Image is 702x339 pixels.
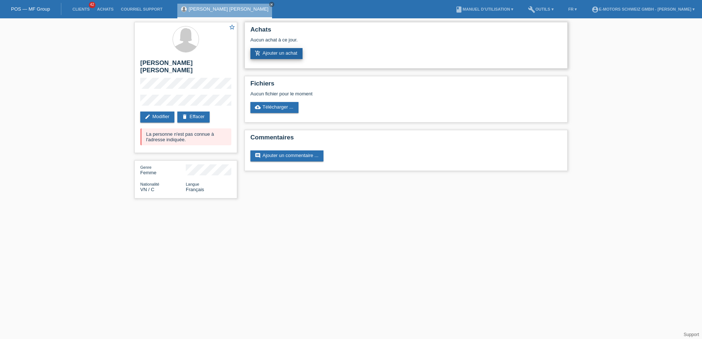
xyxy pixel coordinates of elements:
[140,187,154,192] span: Viêt Nam / C / 16.09.1997
[140,128,231,145] div: La personne n'est pas connue à l'adresse indiquée.
[186,187,204,192] span: Français
[250,26,562,37] h2: Achats
[684,332,699,337] a: Support
[93,7,117,11] a: Achats
[250,48,303,59] a: add_shopping_cartAjouter un achat
[250,150,323,161] a: commentAjouter un commentaire ...
[177,112,210,123] a: deleteEffacer
[250,80,562,91] h2: Fichiers
[565,7,581,11] a: FR ▾
[69,7,93,11] a: Clients
[250,102,298,113] a: cloud_uploadTélécharger ...
[452,7,517,11] a: bookManuel d’utilisation ▾
[140,112,174,123] a: editModifier
[182,114,188,120] i: delete
[11,6,50,12] a: POS — MF Group
[250,37,562,48] div: Aucun achat à ce jour.
[117,7,166,11] a: Courriel Support
[255,153,261,158] i: comment
[229,24,235,32] a: star_border
[269,2,274,7] a: close
[140,164,186,175] div: Femme
[140,182,159,186] span: Nationalité
[255,50,261,56] i: add_shopping_cart
[524,7,557,11] a: buildOutils ▾
[145,114,151,120] i: edit
[140,165,152,169] span: Genre
[189,6,268,12] a: [PERSON_NAME] [PERSON_NAME]
[250,134,562,145] h2: Commentaires
[229,24,235,30] i: star_border
[528,6,535,13] i: build
[588,7,698,11] a: account_circleE-Motors Schweiz GmbH - [PERSON_NAME] ▾
[270,3,274,6] i: close
[255,104,261,110] i: cloud_upload
[89,2,95,8] span: 42
[591,6,599,13] i: account_circle
[455,6,463,13] i: book
[250,91,475,96] div: Aucun fichier pour le moment
[140,59,231,78] h2: [PERSON_NAME] [PERSON_NAME]
[186,182,199,186] span: Langue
